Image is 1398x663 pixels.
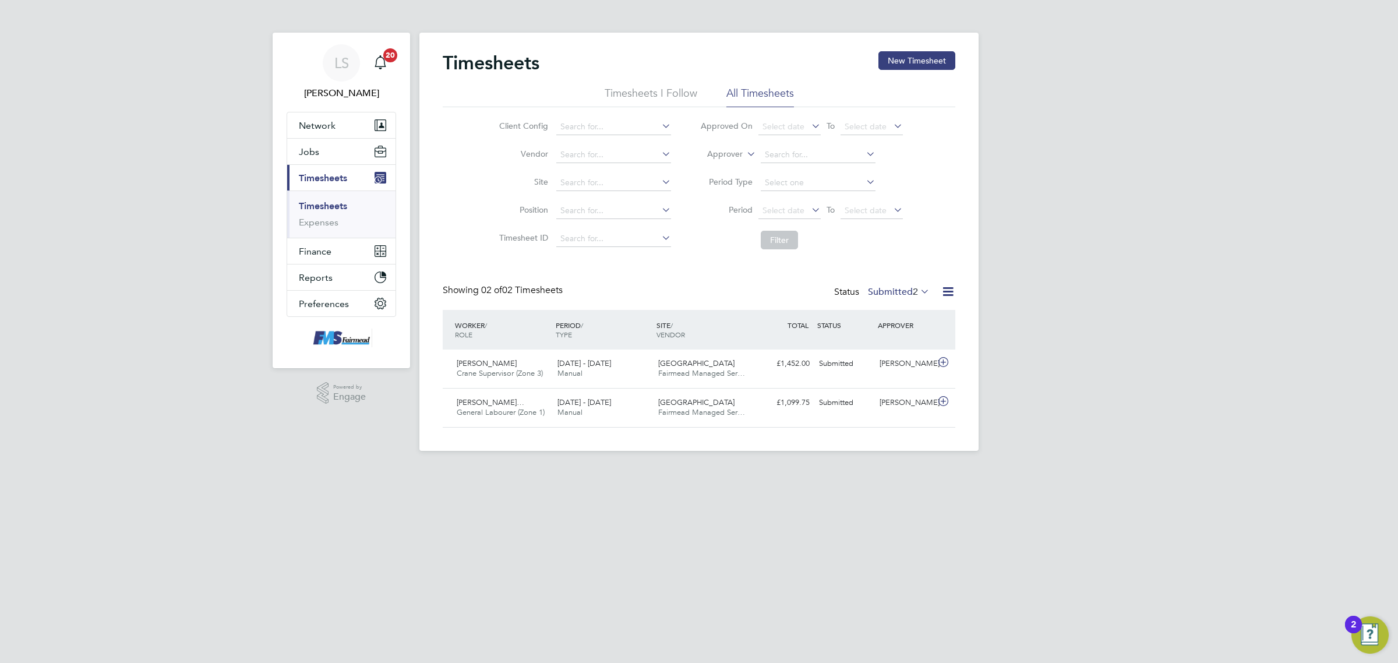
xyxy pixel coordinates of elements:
[287,112,396,138] button: Network
[762,205,804,216] span: Select date
[553,315,654,345] div: PERIOD
[690,149,743,160] label: Approver
[658,397,735,407] span: [GEOGRAPHIC_DATA]
[334,55,349,70] span: LS
[700,121,753,131] label: Approved On
[287,265,396,290] button: Reports
[443,284,565,297] div: Showing
[481,284,502,296] span: 02 of
[299,146,319,157] span: Jobs
[556,231,671,247] input: Search for...
[273,33,410,368] nav: Main navigation
[700,204,753,215] label: Period
[457,397,524,407] span: [PERSON_NAME]…
[761,147,875,163] input: Search for...
[287,329,396,347] a: Go to home page
[1351,616,1389,654] button: Open Resource Center, 2 new notifications
[299,120,336,131] span: Network
[299,172,347,184] span: Timesheets
[581,320,583,330] span: /
[496,204,548,215] label: Position
[875,354,935,373] div: [PERSON_NAME]
[658,407,745,417] span: Fairmead Managed Ser…
[557,368,582,378] span: Manual
[457,358,517,368] span: [PERSON_NAME]
[878,51,955,70] button: New Timesheet
[457,407,545,417] span: General Labourer (Zone 1)
[457,368,543,378] span: Crane Supervisor (Zone 3)
[481,284,563,296] span: 02 Timesheets
[754,393,814,412] div: £1,099.75
[823,202,838,217] span: To
[814,315,875,336] div: STATUS
[496,232,548,243] label: Timesheet ID
[868,286,930,298] label: Submitted
[605,86,697,107] li: Timesheets I Follow
[299,298,349,309] span: Preferences
[287,165,396,191] button: Timesheets
[333,382,366,392] span: Powered by
[299,272,333,283] span: Reports
[557,358,611,368] span: [DATE] - [DATE]
[485,320,487,330] span: /
[658,368,745,378] span: Fairmead Managed Ser…
[452,315,553,345] div: WORKER
[788,320,809,330] span: TOTAL
[761,231,798,249] button: Filter
[557,407,582,417] span: Manual
[299,200,347,211] a: Timesheets
[369,44,392,82] a: 20
[814,354,875,373] div: Submitted
[455,330,472,339] span: ROLE
[496,121,548,131] label: Client Config
[656,330,685,339] span: VENDOR
[761,175,875,191] input: Select one
[310,329,372,347] img: f-mead-logo-retina.png
[299,246,331,257] span: Finance
[875,315,935,336] div: APPROVER
[556,175,671,191] input: Search for...
[333,392,366,402] span: Engage
[287,238,396,264] button: Finance
[875,393,935,412] div: [PERSON_NAME]
[1351,625,1356,640] div: 2
[726,86,794,107] li: All Timesheets
[443,51,539,75] h2: Timesheets
[287,291,396,316] button: Preferences
[834,284,932,301] div: Status
[383,48,397,62] span: 20
[670,320,673,330] span: /
[299,217,338,228] a: Expenses
[823,118,838,133] span: To
[317,382,366,404] a: Powered byEngage
[762,121,804,132] span: Select date
[845,205,887,216] span: Select date
[556,147,671,163] input: Search for...
[496,177,548,187] label: Site
[556,203,671,219] input: Search for...
[658,358,735,368] span: [GEOGRAPHIC_DATA]
[700,177,753,187] label: Period Type
[556,330,572,339] span: TYPE
[754,354,814,373] div: £1,452.00
[845,121,887,132] span: Select date
[814,393,875,412] div: Submitted
[287,191,396,238] div: Timesheets
[913,286,918,298] span: 2
[557,397,611,407] span: [DATE] - [DATE]
[654,315,754,345] div: SITE
[556,119,671,135] input: Search for...
[287,139,396,164] button: Jobs
[287,44,396,100] a: LS[PERSON_NAME]
[287,86,396,100] span: Lawrence Schott
[496,149,548,159] label: Vendor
